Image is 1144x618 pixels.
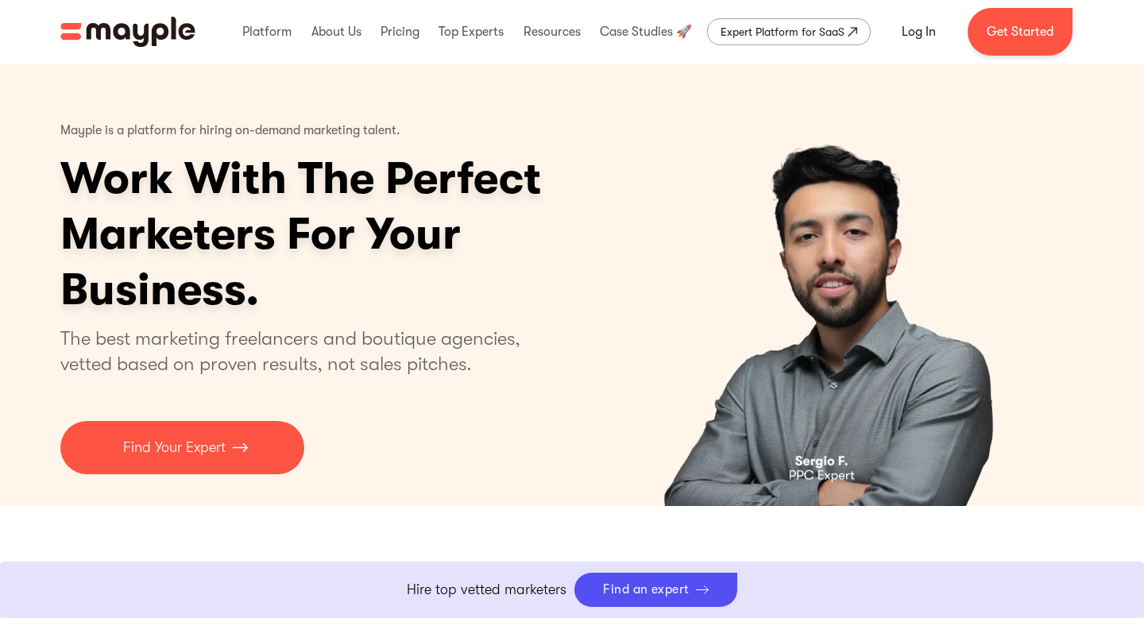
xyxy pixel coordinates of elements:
h1: Work With The Perfect Marketers For Your Business. [60,151,664,318]
a: Log In [883,13,955,51]
a: Expert Platform for SaaS [707,18,871,45]
p: The best marketing freelancers and boutique agencies, vetted based on proven results, not sales p... [60,326,539,377]
a: Find Your Expert [60,421,304,474]
div: About Us [307,6,365,57]
div: Pricing [377,6,423,57]
div: carousel [587,64,1084,506]
a: home [60,17,195,47]
div: Expert Platform for SaaS [721,22,844,41]
div: Resources [520,6,585,57]
a: Get Started [968,8,1072,56]
div: Top Experts [435,6,508,57]
div: 1 of 4 [587,64,1084,506]
img: Mayple logo [60,17,195,47]
p: Mayple is a platform for hiring on-demand marketing talent. [60,111,400,151]
div: Platform [238,6,296,57]
p: Find Your Expert [123,437,226,458]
